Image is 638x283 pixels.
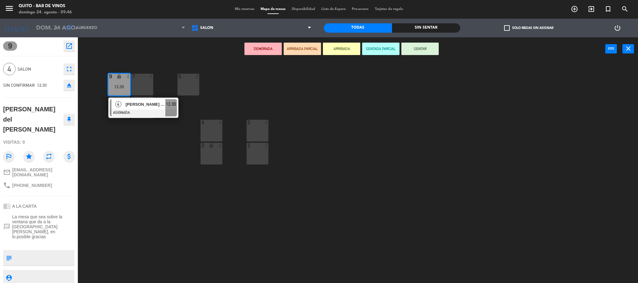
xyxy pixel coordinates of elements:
[3,104,64,135] div: [PERSON_NAME] del [PERSON_NAME]
[139,97,145,102] i: lock
[323,43,360,55] button: ARRIBADA
[605,44,617,53] button: power_input
[258,7,289,11] span: Mapa de mesas
[5,4,14,15] button: menu
[5,4,14,13] i: menu
[588,5,595,13] i: exit_to_app
[265,143,268,148] div: 4
[614,24,621,32] i: power_settings_new
[284,43,321,55] button: ARRIBADA PARCIAL
[53,24,61,32] i: arrow_drop_down
[622,44,634,53] button: close
[64,151,75,162] i: attach_money
[3,202,11,210] i: chrome_reader_mode
[65,81,73,89] i: eject
[149,97,153,102] div: 4
[324,23,392,33] div: Todas
[17,66,60,73] span: SALON
[125,101,165,108] span: [PERSON_NAME] del [PERSON_NAME]
[247,143,248,148] div: 1
[3,41,17,51] span: 9
[64,80,75,91] button: eject
[3,83,35,88] span: SIN CONFIRMAR
[504,25,553,31] label: Solo mesas sin asignar
[64,40,75,52] button: open_in_new
[349,7,372,11] span: Pre-acceso
[108,85,130,89] div: 12:30
[37,83,47,88] span: 12:30
[401,43,439,55] button: SENTAR
[200,26,213,30] span: SALON
[12,204,37,209] span: A LA CARTA
[64,63,75,75] button: fullscreen
[504,25,510,31] span: check_box_outline_blank
[5,274,12,281] i: person_pin
[392,23,460,33] div: Sin sentar
[209,143,214,148] i: lock
[5,254,12,261] i: subject
[23,151,35,162] i: star
[3,151,14,162] i: outlined_flag
[19,3,72,9] div: Quito - Bar de Vinos
[65,65,73,73] i: fullscreen
[3,182,11,189] i: phone
[196,74,199,79] div: 8
[3,223,11,230] i: chat
[65,42,73,50] i: open_in_new
[219,120,222,125] div: 4
[12,167,75,177] span: [EMAIL_ADDRESS][DOMAIN_NAME]
[149,74,153,79] div: 4
[571,5,578,13] i: add_circle_outline
[621,5,629,13] i: search
[265,120,268,125] div: 4
[604,5,612,13] i: turned_in_not
[607,45,615,52] i: power_input
[247,120,248,125] div: 2
[3,169,11,176] i: mail_outline
[116,74,122,79] i: lock
[3,63,16,75] span: 4
[12,183,52,188] span: [PHONE_NUMBER]
[76,26,97,30] span: Almuerzo
[19,9,72,16] div: domingo 24. agosto - 09:46
[166,100,176,108] span: 12:30
[362,43,399,55] button: SENTADA PARCIAL
[244,43,282,55] button: DEMORADA
[219,143,222,148] div: 4
[126,97,130,102] div: 6
[126,74,130,79] div: 4
[625,45,632,52] i: close
[232,7,258,11] span: Mis reservas
[43,151,54,162] i: repeat
[12,214,75,239] span: La mesa que sea sobre la ventana que da a la [GEOGRAPHIC_DATA][PERSON_NAME], en lo.posible gracias
[289,7,318,11] span: Disponibilidad
[3,167,75,177] a: mail_outline[EMAIL_ADDRESS][DOMAIN_NAME]
[372,7,406,11] span: Tarjetas de regalo
[3,137,75,148] div: Visitas: 0
[115,101,121,107] span: 4
[318,7,349,11] span: Lista de Espera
